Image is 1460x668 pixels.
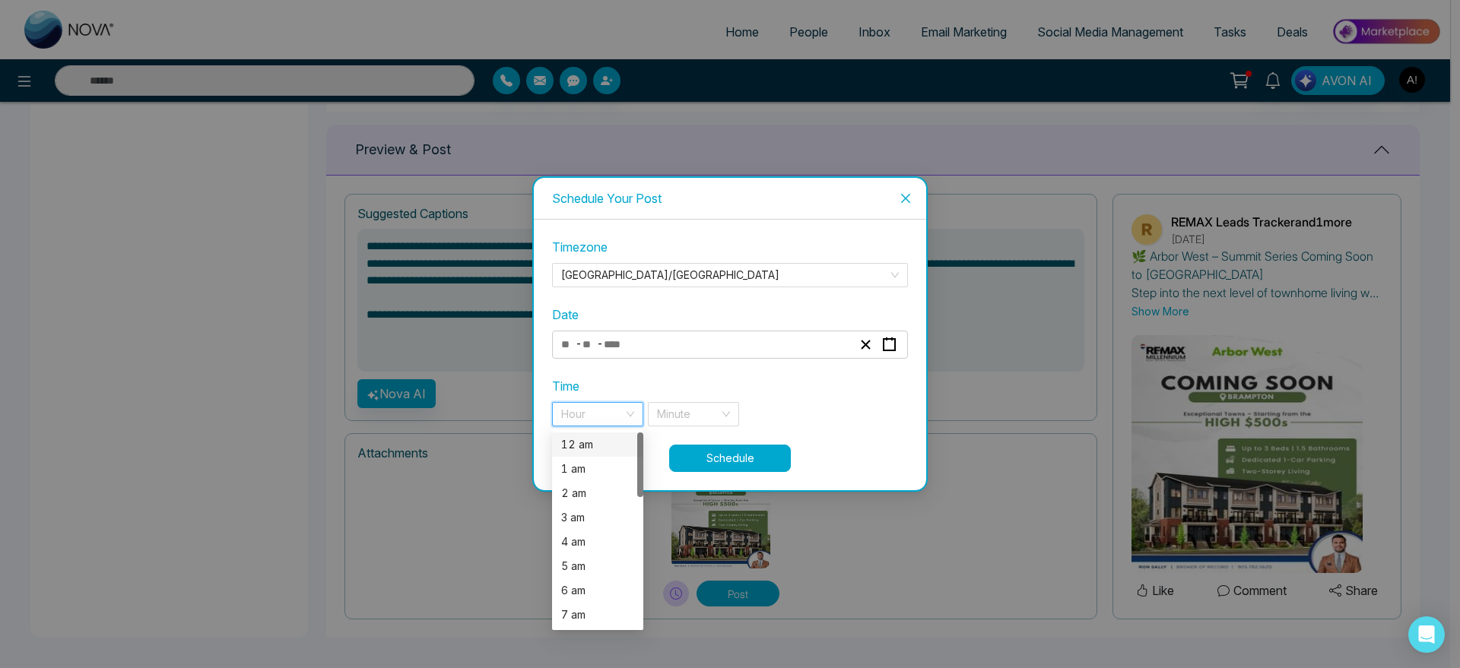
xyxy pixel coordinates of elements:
[900,192,912,204] span: close
[552,432,643,457] div: 12 am
[576,334,582,353] span: -
[561,606,634,623] div: 7 am
[552,481,643,505] div: 2 am
[561,461,634,477] div: 1 am
[552,505,643,530] div: 3 am
[669,445,791,472] button: Schedule
[561,533,634,550] div: 4 am
[1408,616,1445,653] div: Open Intercom Messenger
[552,603,643,627] div: 7 am
[552,554,643,578] div: 5 am
[885,178,926,219] button: Close
[561,485,634,502] div: 2 am
[552,238,908,257] label: Timezone
[561,582,634,599] div: 6 am
[561,264,899,287] span: Asia/Kolkata
[552,530,643,554] div: 4 am
[552,457,643,481] div: 1 am
[561,509,634,526] div: 3 am
[552,306,908,325] label: Date
[552,578,643,603] div: 6 am
[561,436,634,453] div: 12 am
[561,558,634,575] div: 5 am
[597,334,603,353] span: -
[552,377,579,396] label: Time
[552,190,908,207] div: Schedule Your Post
